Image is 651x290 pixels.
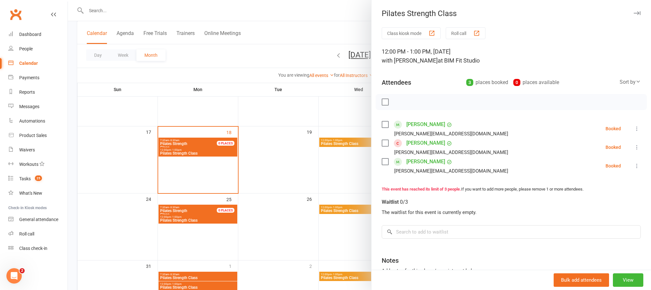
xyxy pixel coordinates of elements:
[382,198,408,207] div: Waitlist
[382,47,641,65] div: 12:00 PM - 1:00 PM, [DATE]
[19,147,35,152] div: Waivers
[8,128,68,143] a: Product Sales
[19,176,31,181] div: Tasks
[394,167,508,175] div: [PERSON_NAME][EMAIL_ADDRESS][DOMAIN_NAME]
[8,99,68,114] a: Messages
[19,46,33,51] div: People
[382,78,411,87] div: Attendees
[8,114,68,128] a: Automations
[19,217,58,222] div: General attendance
[19,104,39,109] div: Messages
[382,27,441,39] button: Class kiosk mode
[394,148,508,157] div: [PERSON_NAME][EMAIL_ADDRESS][DOMAIN_NAME]
[466,78,508,87] div: places booked
[19,32,41,37] div: Dashboard
[606,145,621,149] div: Booked
[19,90,35,95] div: Reports
[382,209,641,216] div: The waitlist for this event is currently empty.
[382,186,641,193] div: If you want to add more people, please remove 1 or more attendees.
[394,130,508,138] div: [PERSON_NAME][EMAIL_ADDRESS][DOMAIN_NAME]
[6,268,22,284] iframe: Intercom live chat
[466,79,473,86] div: 3
[513,79,520,86] div: 0
[613,273,643,287] button: View
[371,9,651,18] div: Pilates Strength Class
[8,42,68,56] a: People
[8,6,24,22] a: Clubworx
[554,273,609,287] button: Bulk add attendees
[382,187,461,192] strong: This event has reached its limit of 3 people.
[35,175,42,181] span: 25
[406,138,445,148] a: [PERSON_NAME]
[8,241,68,256] a: Class kiosk mode
[8,157,68,172] a: Workouts
[19,75,39,80] div: Payments
[8,186,68,200] a: What's New
[8,85,68,99] a: Reports
[8,143,68,157] a: Waivers
[382,256,399,265] div: Notes
[19,162,38,167] div: Workouts
[406,119,445,130] a: [PERSON_NAME]
[19,118,45,124] div: Automations
[8,212,68,227] a: General attendance kiosk mode
[19,61,38,66] div: Calendar
[620,78,641,86] div: Sort by
[438,57,480,64] span: at BIM Fit Studio
[19,246,47,251] div: Class check-in
[382,267,641,275] div: Add notes for this class / appointment below
[606,126,621,131] div: Booked
[8,27,68,42] a: Dashboard
[513,78,559,87] div: places available
[606,164,621,168] div: Booked
[8,172,68,186] a: Tasks 25
[19,191,42,196] div: What's New
[8,71,68,85] a: Payments
[382,225,641,239] input: Search to add to waitlist
[8,227,68,241] a: Roll call
[8,56,68,71] a: Calendar
[20,268,25,273] span: 2
[19,133,47,138] div: Product Sales
[446,27,485,39] button: Roll call
[382,57,438,64] span: with [PERSON_NAME]
[19,231,34,236] div: Roll call
[400,198,408,207] div: 0/3
[406,157,445,167] a: [PERSON_NAME]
